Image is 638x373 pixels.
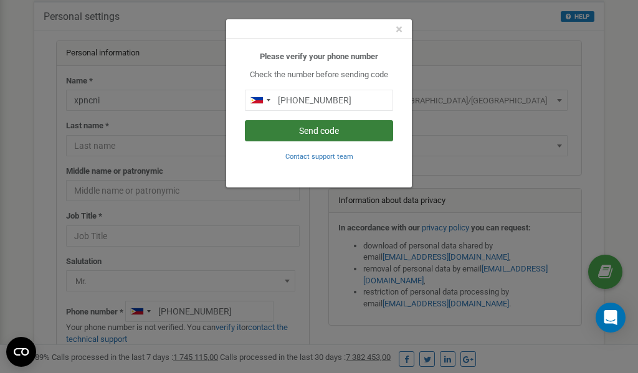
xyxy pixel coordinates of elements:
div: Telephone country code [245,90,274,110]
small: Contact support team [285,153,353,161]
a: Contact support team [285,151,353,161]
p: Check the number before sending code [245,69,393,81]
span: × [396,22,402,37]
div: Open Intercom Messenger [596,303,626,333]
button: Send code [245,120,393,141]
button: Open CMP widget [6,337,36,367]
b: Please verify your phone number [260,52,378,61]
input: 0905 123 4567 [245,90,393,111]
button: Close [396,23,402,36]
